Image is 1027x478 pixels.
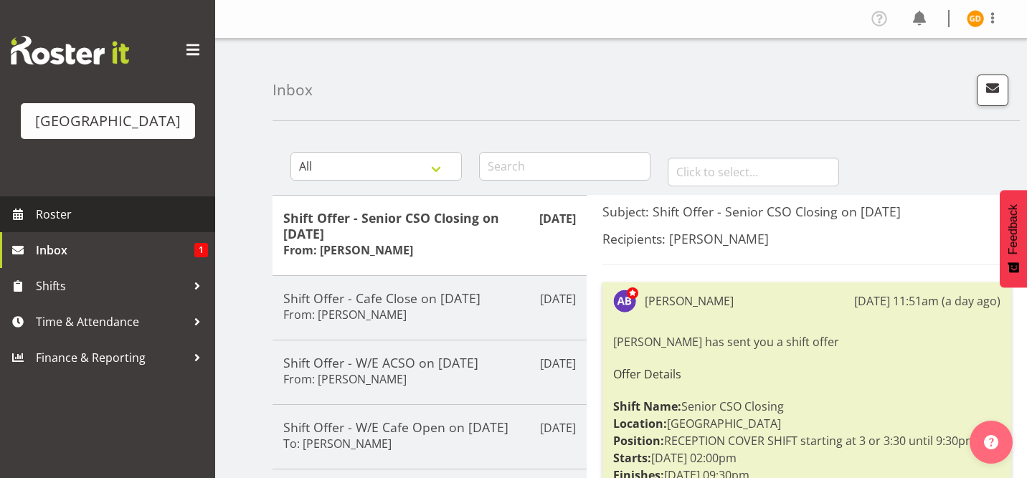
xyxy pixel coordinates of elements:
h6: From: [PERSON_NAME] [283,243,413,257]
input: Search [479,152,650,181]
span: Roster [36,204,208,225]
img: greer-dawson11572.jpg [967,10,984,27]
span: 1 [194,243,208,257]
h6: From: [PERSON_NAME] [283,372,407,386]
p: [DATE] [539,210,576,227]
p: [DATE] [540,355,576,372]
h5: Shift Offer - W/E ACSO on [DATE] [283,355,576,371]
strong: Position: [613,433,664,449]
span: Inbox [36,239,194,261]
span: Feedback [1007,204,1020,254]
h5: Recipients: [PERSON_NAME] [602,231,1011,247]
h5: Subject: Shift Offer - Senior CSO Closing on [DATE] [602,204,1011,219]
h5: Shift Offer - W/E Cafe Open on [DATE] [283,419,576,435]
span: Shifts [36,275,186,297]
span: Finance & Reporting [36,347,186,368]
strong: Starts: [613,450,651,466]
input: Click to select... [668,158,839,186]
strong: Shift Name: [613,398,681,414]
h6: Offer Details [613,368,1000,381]
button: Feedback - Show survey [1000,190,1027,287]
div: [DATE] 11:51am (a day ago) [854,292,1000,310]
h5: Shift Offer - Cafe Close on [DATE] [283,290,576,306]
h6: From: [PERSON_NAME] [283,307,407,322]
h6: To: [PERSON_NAME] [283,436,392,451]
div: [GEOGRAPHIC_DATA] [35,110,181,132]
div: [PERSON_NAME] [645,292,734,310]
strong: Location: [613,416,667,431]
h5: Shift Offer - Senior CSO Closing on [DATE] [283,210,576,242]
h4: Inbox [273,82,313,98]
p: [DATE] [540,290,576,307]
p: [DATE] [540,419,576,436]
img: Rosterit website logo [11,36,129,64]
img: help-xxl-2.png [984,435,998,449]
span: Time & Attendance [36,311,186,333]
img: amber-jade-brass10310.jpg [613,290,636,312]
